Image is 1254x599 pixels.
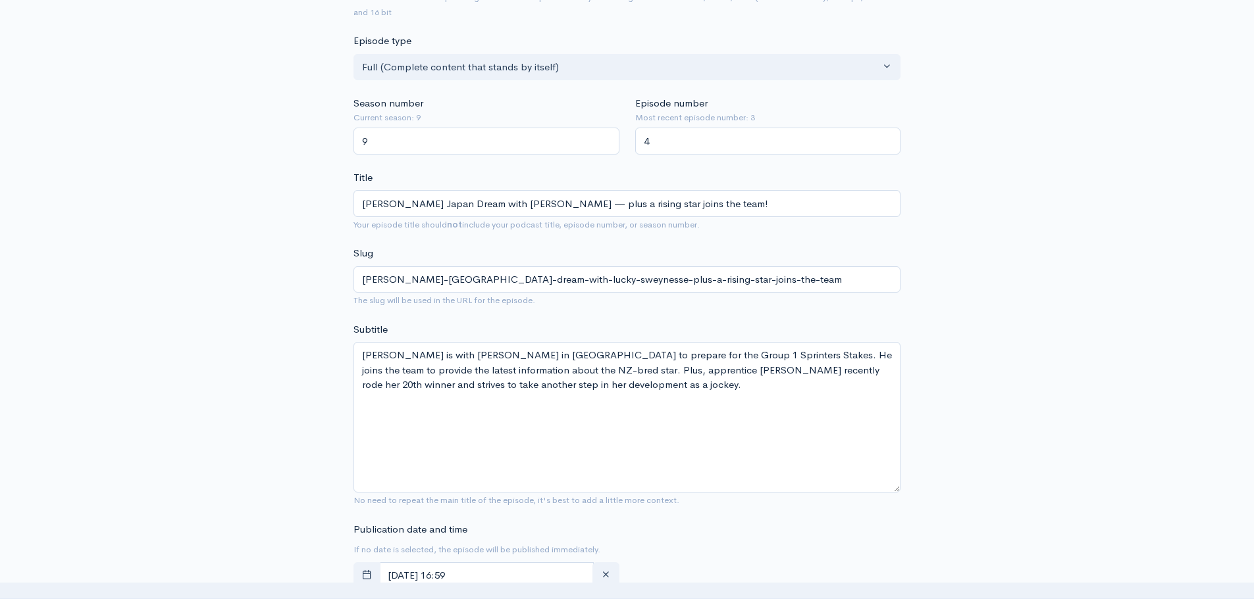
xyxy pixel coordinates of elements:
small: Most recent episode number: 3 [635,111,901,124]
small: The slug will be used in the URL for the episode. [353,295,535,306]
button: toggle [353,562,380,589]
small: No need to repeat the main title of the episode, it's best to add a little more context. [353,494,679,506]
div: Full (Complete content that stands by itself) [362,60,880,75]
input: title-of-episode [353,266,901,293]
label: Title [353,170,373,185]
label: Slug [353,246,373,261]
button: Full (Complete content that stands by itself) [353,54,901,81]
label: Publication date and time [353,522,467,537]
small: Your episode title should include your podcast title, episode number, or season number. [353,219,700,230]
label: Season number [353,96,423,111]
input: Enter season number for this episode [353,128,619,155]
strong: not [447,219,462,230]
small: Current season: 9 [353,111,619,124]
small: If no date is selected, the episode will be published immediately. [353,544,600,555]
input: What is the episode's title? [353,190,901,217]
label: Episode type [353,34,411,49]
label: Episode number [635,96,708,111]
input: Enter episode number [635,128,901,155]
button: clear [592,562,619,589]
label: Subtitle [353,322,388,337]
